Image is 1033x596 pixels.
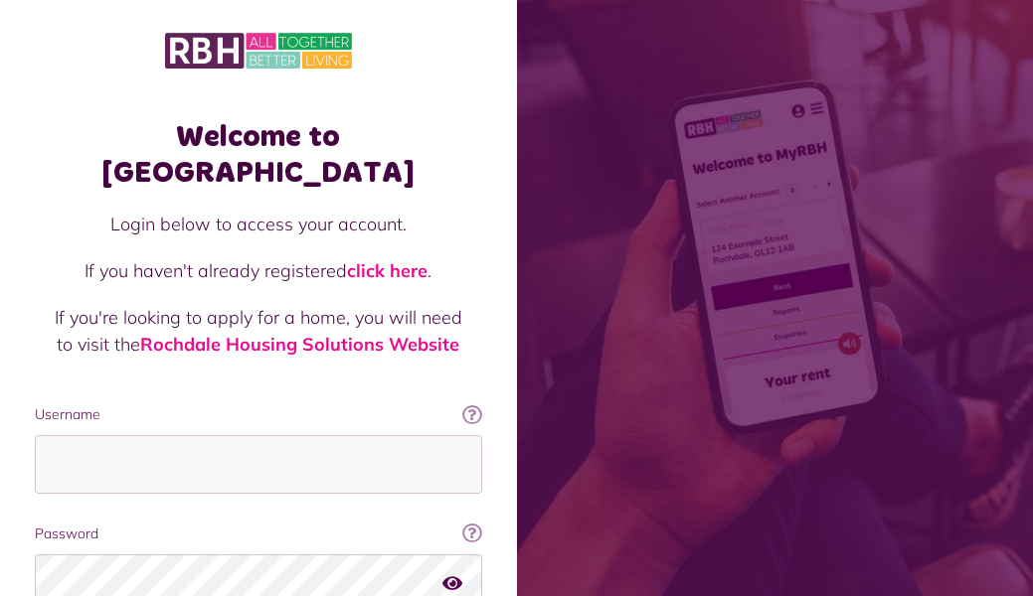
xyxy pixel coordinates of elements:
[35,523,482,544] label: Password
[55,211,462,237] p: Login below to access your account.
[55,304,462,358] p: If you're looking to apply for a home, you will need to visit the
[140,333,459,356] a: Rochdale Housing Solutions Website
[347,259,428,282] a: click here
[55,257,462,284] p: If you haven't already registered .
[35,119,482,191] h1: Welcome to [GEOGRAPHIC_DATA]
[35,404,482,425] label: Username
[165,30,352,72] img: MyRBH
